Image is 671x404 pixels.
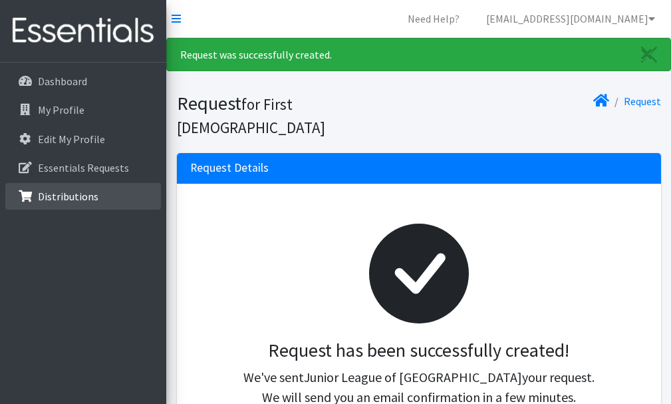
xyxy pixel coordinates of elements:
h3: Request Details [190,161,269,175]
h3: Request has been successfully created! [201,339,637,362]
a: Dashboard [5,68,161,95]
span: Junior League of [GEOGRAPHIC_DATA] [304,369,522,385]
h1: Request [177,92,414,138]
a: Close [628,39,670,71]
a: Essentials Requests [5,154,161,181]
a: [EMAIL_ADDRESS][DOMAIN_NAME] [475,5,666,32]
p: My Profile [38,103,84,116]
a: My Profile [5,97,161,123]
img: HumanEssentials [5,9,161,53]
a: Distributions [5,183,161,210]
p: Edit My Profile [38,132,105,146]
p: Dashboard [38,75,87,88]
small: for First [DEMOGRAPHIC_DATA] [177,95,325,137]
a: Need Help? [397,5,470,32]
a: Request [624,95,661,108]
p: Distributions [38,190,98,203]
div: Request was successfully created. [166,38,671,71]
a: Edit My Profile [5,126,161,152]
p: Essentials Requests [38,161,129,174]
